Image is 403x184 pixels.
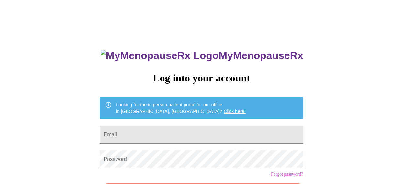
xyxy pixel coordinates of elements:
[101,50,303,62] h3: MyMenopauseRx
[116,99,246,117] div: Looking for the in person patient portal for our office in [GEOGRAPHIC_DATA], [GEOGRAPHIC_DATA]?
[271,172,303,177] a: Forgot password?
[224,109,246,114] a: Click here!
[100,72,303,84] h3: Log into your account
[101,50,218,62] img: MyMenopauseRx Logo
